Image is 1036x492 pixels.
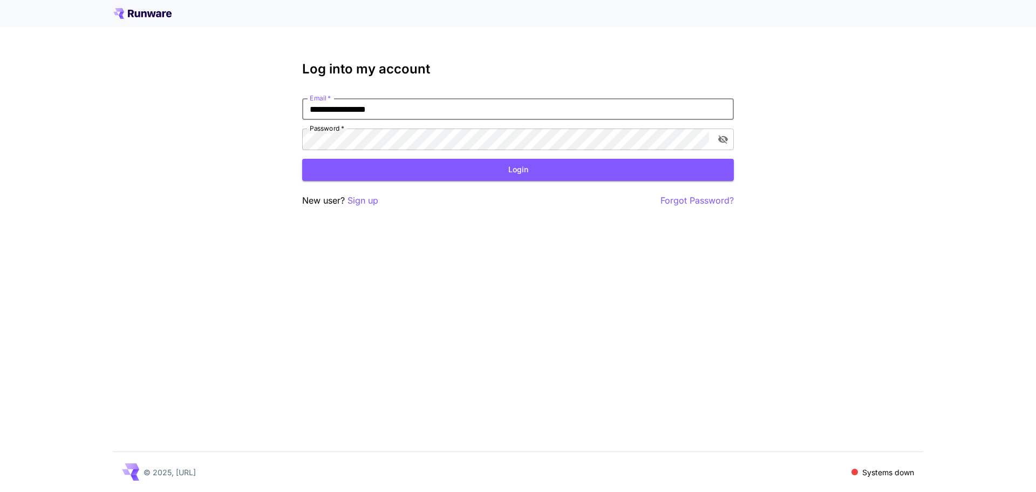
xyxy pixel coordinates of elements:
h3: Log into my account [302,62,734,77]
label: Email [310,93,331,103]
p: New user? [302,194,378,207]
button: Login [302,159,734,181]
button: Sign up [347,194,378,207]
p: Systems down [862,467,914,478]
button: toggle password visibility [713,130,733,149]
p: © 2025, [URL] [144,467,196,478]
button: Forgot Password? [660,194,734,207]
label: Password [310,124,344,133]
